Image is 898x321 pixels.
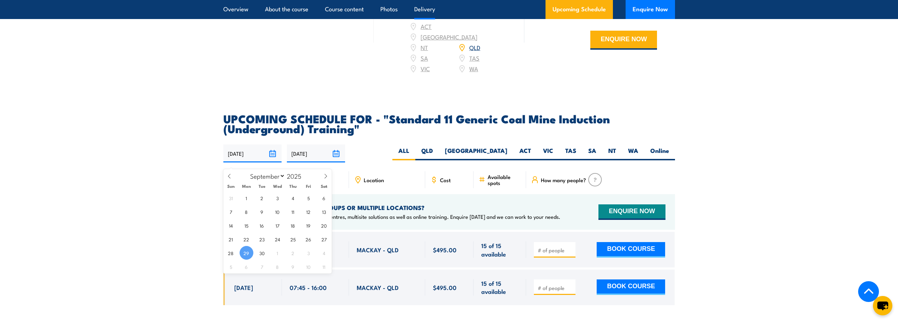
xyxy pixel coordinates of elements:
[301,184,316,189] span: Fri
[317,205,331,218] span: September 13, 2025
[271,260,284,273] span: October 8, 2025
[302,260,315,273] span: October 10, 2025
[286,246,300,260] span: October 2, 2025
[240,191,253,205] span: September 1, 2025
[285,184,301,189] span: Thu
[433,246,457,254] span: $495.00
[271,205,284,218] span: September 10, 2025
[590,31,657,50] button: ENQUIRE NOW
[271,246,284,260] span: October 1, 2025
[270,184,285,189] span: Wed
[302,205,315,218] span: September 12, 2025
[224,260,238,273] span: October 5, 2025
[440,177,451,183] span: Cost
[255,260,269,273] span: October 7, 2025
[488,174,521,186] span: Available spots
[513,147,537,160] label: ACT
[302,191,315,205] span: September 5, 2025
[239,184,254,189] span: Mon
[234,283,253,291] span: [DATE]
[224,191,238,205] span: August 31, 2025
[481,279,518,296] span: 15 of 15 available
[240,260,253,273] span: October 6, 2025
[602,147,622,160] label: NT
[286,218,300,232] span: September 18, 2025
[317,260,331,273] span: October 11, 2025
[255,191,269,205] span: September 2, 2025
[559,147,582,160] label: TAS
[223,113,675,133] h2: UPCOMING SCHEDULE FOR - "Standard 11 Generic Coal Mine Induction (Underground) Training"
[254,184,270,189] span: Tue
[302,246,315,260] span: October 3, 2025
[439,147,513,160] label: [GEOGRAPHIC_DATA]
[415,147,439,160] label: QLD
[582,147,602,160] label: SA
[224,205,238,218] span: September 7, 2025
[240,205,253,218] span: September 8, 2025
[286,232,300,246] span: September 25, 2025
[223,184,239,189] span: Sun
[597,279,665,295] button: BOOK COURSE
[317,246,331,260] span: October 4, 2025
[286,191,300,205] span: September 4, 2025
[622,147,644,160] label: WA
[469,43,480,51] a: QLD
[240,246,253,260] span: September 29, 2025
[255,246,269,260] span: September 30, 2025
[317,191,331,205] span: September 6, 2025
[538,284,573,291] input: # of people
[286,260,300,273] span: October 9, 2025
[538,247,573,254] input: # of people
[290,283,327,291] span: 07:45 - 16:00
[271,218,284,232] span: September 17, 2025
[247,171,285,180] select: Month
[287,144,345,162] input: To date
[541,177,586,183] span: How many people?
[224,246,238,260] span: September 28, 2025
[433,283,457,291] span: $495.00
[224,218,238,232] span: September 14, 2025
[255,205,269,218] span: September 9, 2025
[255,218,269,232] span: September 16, 2025
[316,184,332,189] span: Sat
[598,204,665,220] button: ENQUIRE NOW
[357,246,399,254] span: MACKAY - QLD
[240,232,253,246] span: September 22, 2025
[234,204,560,211] h4: NEED TRAINING FOR LARGER GROUPS OR MULTIPLE LOCATIONS?
[286,205,300,218] span: September 11, 2025
[223,144,282,162] input: From date
[357,283,399,291] span: MACKAY - QLD
[873,296,892,315] button: chat-button
[240,218,253,232] span: September 15, 2025
[234,213,560,220] p: We offer onsite training, training at our centres, multisite solutions as well as online training...
[317,232,331,246] span: September 27, 2025
[392,147,415,160] label: ALL
[224,232,238,246] span: September 21, 2025
[302,232,315,246] span: September 26, 2025
[317,218,331,232] span: September 20, 2025
[255,232,269,246] span: September 23, 2025
[597,242,665,258] button: BOOK COURSE
[271,191,284,205] span: September 3, 2025
[481,241,518,258] span: 15 of 15 available
[285,172,308,180] input: Year
[364,177,384,183] span: Location
[271,232,284,246] span: September 24, 2025
[644,147,675,160] label: Online
[302,218,315,232] span: September 19, 2025
[537,147,559,160] label: VIC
